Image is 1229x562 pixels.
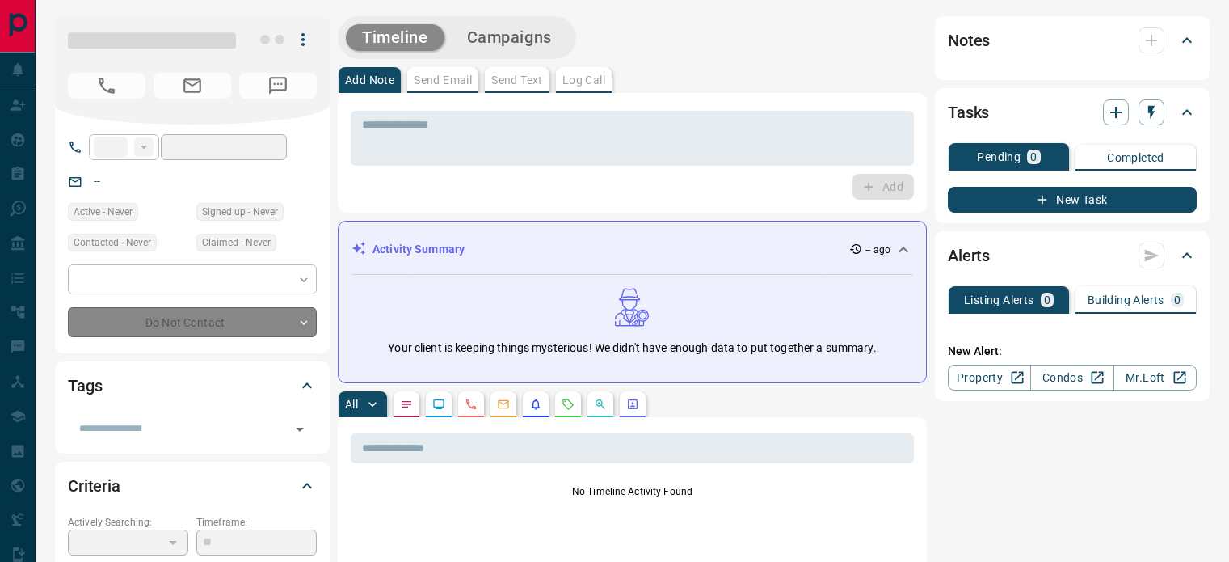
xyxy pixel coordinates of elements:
[239,73,317,99] span: No Number
[562,398,575,411] svg: Requests
[351,235,913,264] div: Activity Summary-- ago
[977,151,1021,163] p: Pending
[948,93,1197,132] div: Tasks
[346,24,444,51] button: Timeline
[94,175,100,188] a: --
[948,187,1197,213] button: New Task
[345,74,394,86] p: Add Note
[964,294,1034,306] p: Listing Alerts
[68,473,120,499] h2: Criteria
[432,398,445,411] svg: Lead Browsing Activity
[68,307,317,337] div: Do Not Contact
[74,204,133,220] span: Active - Never
[1107,152,1164,163] p: Completed
[451,24,568,51] button: Campaigns
[1030,365,1113,391] a: Condos
[948,236,1197,275] div: Alerts
[202,235,271,251] span: Claimed - Never
[948,343,1197,360] p: New Alert:
[626,398,639,411] svg: Agent Actions
[1113,365,1197,391] a: Mr.Loft
[196,515,317,530] p: Timeframe:
[948,243,990,268] h2: Alerts
[948,21,1197,60] div: Notes
[372,241,465,258] p: Activity Summary
[68,366,317,405] div: Tags
[948,365,1031,391] a: Property
[68,373,102,399] h2: Tags
[68,73,145,99] span: No Number
[594,398,607,411] svg: Opportunities
[865,243,890,257] p: -- ago
[948,27,990,53] h2: Notes
[1088,294,1164,306] p: Building Alerts
[529,398,542,411] svg: Listing Alerts
[154,73,231,99] span: No Email
[351,484,914,499] p: No Timeline Activity Found
[202,204,278,220] span: Signed up - Never
[1030,151,1037,163] p: 0
[465,398,478,411] svg: Calls
[388,340,876,357] p: Your client is keeping things mysterious! We didn't have enough data to put together a summary.
[288,418,311,441] button: Open
[948,99,989,125] h2: Tasks
[1174,294,1181,306] p: 0
[68,467,317,505] div: Criteria
[74,235,151,251] span: Contacted - Never
[345,399,358,410] p: All
[68,515,188,530] p: Actively Searching:
[400,398,413,411] svg: Notes
[497,398,510,411] svg: Emails
[1044,294,1050,306] p: 0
